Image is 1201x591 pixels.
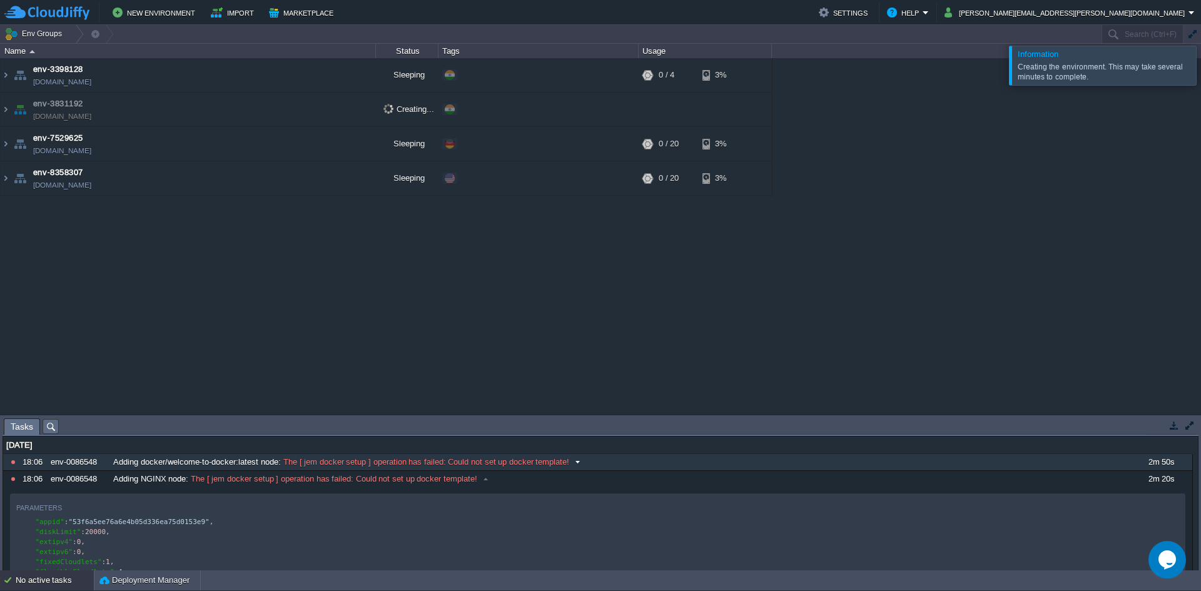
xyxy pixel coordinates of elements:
[85,528,106,536] span: 20000
[11,58,29,92] img: AMDAwAAAACH5BAEAAAAALAAAAAABAAEAAAICRAEAOw==
[1018,49,1058,59] span: Information
[113,473,186,485] span: Adding NGINX node
[110,454,1129,470] div: :
[81,538,85,546] span: ,
[11,419,33,435] span: Tasks
[23,454,46,470] div: 18:06
[81,528,85,536] span: :
[36,558,102,566] span: "fixedCloudlets"
[33,179,91,191] a: [DOMAIN_NAME]
[33,110,91,123] span: [DOMAIN_NAME]
[33,144,91,157] a: [DOMAIN_NAME]
[659,161,679,195] div: 0 / 20
[48,471,109,487] div: env-0086548
[36,548,73,556] span: "extipv6"
[659,127,679,161] div: 0 / 20
[383,104,434,114] span: Creating...
[639,44,771,58] div: Usage
[11,161,29,195] img: AMDAwAAAACH5BAEAAAAALAAAAAABAAEAAAICRAEAOw==
[33,166,83,179] a: env-8358307
[99,574,190,587] button: Deployment Manager
[210,518,214,526] span: ,
[281,457,570,468] span: The [ jem docker setup ] operation has failed: Could not set up docker template!
[114,568,118,576] span: :
[36,538,73,546] span: "extipv4"
[81,548,85,556] span: ,
[33,98,83,110] a: env-3831192
[1,127,11,161] img: AMDAwAAAACH5BAEAAAAALAAAAAABAAEAAAICRAEAOw==
[113,5,199,20] button: New Environment
[1130,471,1192,487] div: 2m 20s
[1,58,11,92] img: AMDAwAAAACH5BAEAAAAALAAAAAABAAEAAAICRAEAOw==
[4,5,89,21] img: CloudJiffy
[33,63,83,76] a: env-3398128
[77,538,81,546] span: 0
[33,132,83,144] a: env-7529625
[1,44,375,58] div: Name
[106,558,110,566] span: 1
[36,518,64,526] span: "appid"
[376,161,438,195] div: Sleeping
[110,471,1129,487] div: :
[211,5,258,20] button: Import
[1,161,11,195] img: AMDAwAAAACH5BAEAAAAALAAAAAABAAEAAAICRAEAOw==
[4,25,66,43] button: Env Groups
[36,568,114,576] span: "flexibleCloudlets"
[123,568,127,576] span: ,
[945,5,1188,20] button: [PERSON_NAME][EMAIL_ADDRESS][PERSON_NAME][DOMAIN_NAME]
[819,5,871,20] button: Settings
[1130,454,1192,470] div: 2m 50s
[188,473,477,485] span: The [ jem docker setup ] operation has failed: Could not set up docker template!
[16,500,62,515] div: Parameters
[11,93,29,126] img: AMDAwAAAACH5BAEAAAAALAAAAAABAAEAAAICRAEAOw==
[118,568,123,576] span: 4
[16,570,94,590] div: No active tasks
[1018,62,1193,82] div: Creating the environment. This may take several minutes to complete.
[659,58,674,92] div: 0 / 4
[64,518,69,526] span: :
[11,127,29,161] img: AMDAwAAAACH5BAEAAAAALAAAAAABAAEAAAICRAEAOw==
[702,161,743,195] div: 3%
[1148,541,1188,578] iframe: chat widget
[101,558,106,566] span: :
[887,5,923,20] button: Help
[77,548,81,556] span: 0
[269,5,337,20] button: Marketplace
[68,518,209,526] span: "53f6a5ee76a6e4b05d336ea75d0153e9"
[36,528,81,536] span: "diskLimit"
[73,548,77,556] span: :
[106,528,110,536] span: ,
[377,44,438,58] div: Status
[1,93,11,126] img: AMDAwAAAACH5BAEAAAAALAAAAAABAAEAAAICRAEAOw==
[29,50,35,53] img: AMDAwAAAACH5BAEAAAAALAAAAAABAAEAAAICRAEAOw==
[113,457,278,468] span: Adding docker/welcome-to-docker:latest node
[439,44,638,58] div: Tags
[48,454,109,470] div: env-0086548
[702,58,743,92] div: 3%
[376,58,438,92] div: Sleeping
[23,471,46,487] div: 18:06
[73,538,77,546] span: :
[110,558,114,566] span: ,
[702,127,743,161] div: 3%
[33,76,91,88] a: [DOMAIN_NAME]
[3,437,1192,453] div: [DATE]
[376,127,438,161] div: Sleeping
